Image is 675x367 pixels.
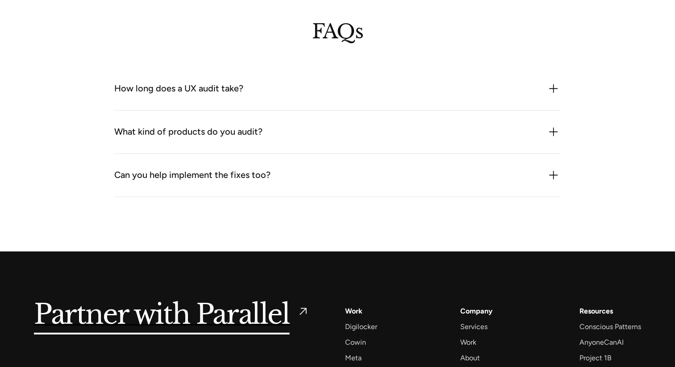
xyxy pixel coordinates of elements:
[579,336,624,348] a: AnyoneCanAI
[345,305,362,317] a: Work
[460,336,476,348] a: Work
[114,125,262,139] div: What kind of products do you audit?
[579,352,612,364] a: Project 1B
[579,321,641,333] a: Conscious Patterns
[114,168,271,182] div: Can you help implement the fixes too?
[579,305,613,317] div: Resources
[114,82,243,96] div: How long does a UX audit take?
[34,305,290,326] h5: Partner with Parallel
[460,352,480,364] a: About
[312,25,363,44] h2: FAQs
[34,305,309,326] a: Partner with Parallel
[345,352,362,364] a: Meta
[460,305,492,317] a: Company
[345,336,366,348] a: Cowin
[460,321,487,333] a: Services
[345,321,377,333] a: Digilocker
